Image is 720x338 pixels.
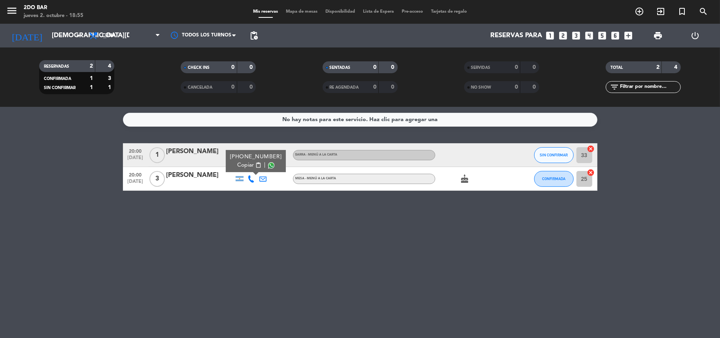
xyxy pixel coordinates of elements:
span: Pre-acceso [398,9,427,14]
div: jueves 2. octubre - 18:55 [24,12,83,20]
i: looks_6 [610,30,621,41]
span: RE AGENDADA [330,85,359,89]
span: Tarjetas de regalo [427,9,471,14]
strong: 4 [108,63,113,69]
strong: 2 [656,65,660,70]
i: menu [6,5,18,17]
span: CHECK INS [188,66,210,70]
i: filter_list [610,82,619,92]
strong: 0 [232,84,235,90]
strong: 1 [90,85,93,90]
span: pending_actions [249,31,259,40]
strong: 0 [515,65,518,70]
div: 2do Bar [24,4,83,12]
span: Mesa - Menú a la carta [295,177,336,180]
i: search [699,7,708,16]
div: LOG OUT [677,24,714,47]
strong: 0 [391,84,396,90]
span: Barra - Menú a la carta [295,153,338,156]
span: TOTAL [610,66,623,70]
span: 3 [149,171,165,187]
strong: 0 [373,84,376,90]
span: Cena [102,33,116,38]
strong: 0 [232,65,235,70]
strong: 0 [391,65,396,70]
i: cake [460,174,470,184]
span: [DATE] [126,179,146,188]
span: SENTADAS [330,66,351,70]
i: looks_5 [597,30,608,41]
i: looks_one [545,30,556,41]
span: CANCELADA [188,85,212,89]
div: [PHONE_NUMBER] [230,153,282,161]
i: cancel [587,169,595,177]
div: [PERSON_NAME] [166,146,234,157]
i: add_circle_outline [635,7,644,16]
span: Disponibilidad [321,9,359,14]
strong: 3 [108,76,113,81]
span: 1 [149,147,165,163]
span: CONFIRMADA [542,177,565,181]
i: looks_two [558,30,569,41]
strong: 0 [533,84,537,90]
i: cancel [587,145,595,153]
i: looks_3 [571,30,582,41]
i: add_box [624,30,634,41]
strong: 1 [108,85,113,90]
strong: 0 [533,65,537,70]
span: | [264,161,265,169]
strong: 2 [90,63,93,69]
i: [DATE] [6,27,48,44]
div: No hay notas para este servicio. Haz clic para agregar una [282,115,438,124]
span: 20:00 [126,146,146,155]
i: arrow_drop_down [74,31,83,40]
span: SERVIDAS [471,66,491,70]
span: Reservas para [491,32,542,40]
input: Filtrar por nombre... [619,83,680,91]
i: exit_to_app [656,7,665,16]
i: turned_in_not [677,7,687,16]
span: SIN CONFIRMAR [44,86,76,90]
span: CONFIRMADA [44,77,71,81]
span: NO SHOW [471,85,491,89]
strong: 4 [674,65,679,70]
div: [PERSON_NAME] [166,170,234,180]
i: looks_4 [584,30,595,41]
span: Lista de Espera [359,9,398,14]
strong: 0 [249,84,254,90]
span: Copiar [237,161,254,169]
i: power_settings_new [691,31,700,40]
span: RESERVADAS [44,65,69,68]
span: print [653,31,663,40]
span: [DATE] [126,155,146,164]
button: CONFIRMADA [534,171,574,187]
strong: 1 [90,76,93,81]
strong: 0 [373,65,376,70]
strong: 0 [515,84,518,90]
span: 20:00 [126,170,146,179]
span: Mis reservas [249,9,282,14]
button: menu [6,5,18,19]
button: SIN CONFIRMAR [534,147,574,163]
span: Mapa de mesas [282,9,321,14]
button: Copiarcontent_paste [237,161,261,169]
span: SIN CONFIRMAR [540,153,568,157]
span: content_paste [255,162,261,168]
strong: 0 [249,65,254,70]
